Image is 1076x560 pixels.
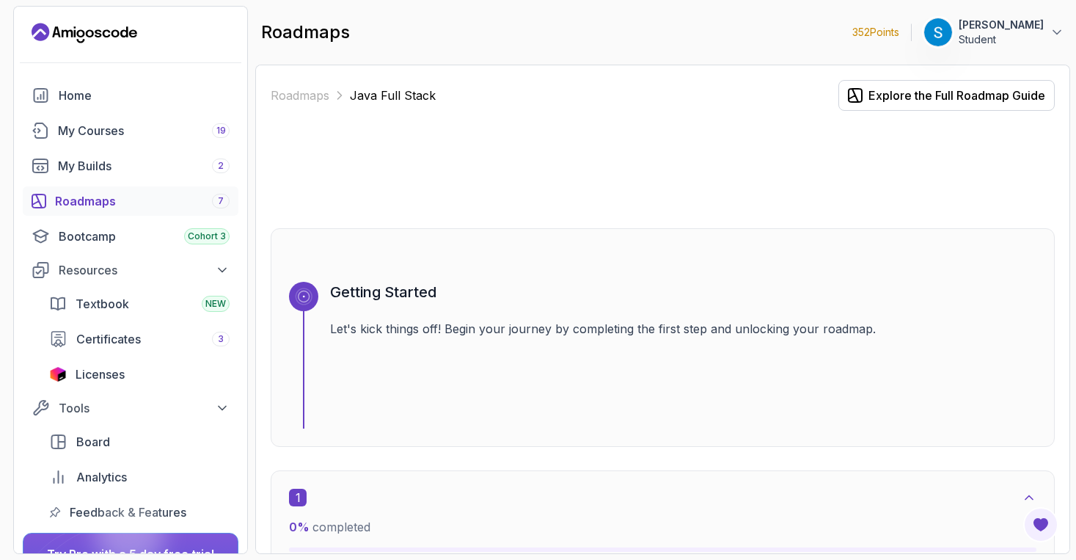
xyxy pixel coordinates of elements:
h2: roadmaps [261,21,350,44]
a: courses [23,116,238,145]
div: My Courses [58,122,230,139]
a: feedback [40,498,238,527]
a: textbook [40,289,238,319]
img: jetbrains icon [49,367,67,382]
a: builds [23,151,238,181]
div: Bootcamp [59,228,230,245]
a: certificates [40,324,238,354]
div: Home [59,87,230,104]
div: Roadmaps [55,192,230,210]
span: 1 [289,489,307,506]
span: Certificates [76,330,141,348]
button: Resources [23,257,238,283]
span: 19 [216,125,226,137]
p: 352 Points [852,25,899,40]
span: NEW [205,298,226,310]
a: licenses [40,360,238,389]
span: Cohort 3 [188,230,226,242]
a: Landing page [32,21,137,45]
p: [PERSON_NAME] [959,18,1044,32]
a: board [40,427,238,457]
span: Licenses [76,366,125,383]
button: Explore the Full Roadmap Guide [838,80,1055,111]
span: 2 [218,160,224,172]
a: home [23,81,238,110]
span: Textbook [76,295,129,313]
h3: Getting Started [330,282,1036,302]
a: Roadmaps [271,87,329,104]
div: Explore the Full Roadmap Guide [868,87,1045,104]
div: My Builds [58,157,230,175]
img: user profile image [924,18,952,46]
a: roadmaps [23,186,238,216]
span: Board [76,433,110,451]
button: Tools [23,395,238,421]
div: Tools [59,399,230,417]
p: Student [959,32,1044,47]
span: completed [289,520,370,534]
a: bootcamp [23,222,238,251]
p: Java Full Stack [350,87,436,104]
span: 0 % [289,520,310,534]
a: analytics [40,462,238,492]
div: Resources [59,261,230,279]
span: Analytics [76,468,127,486]
button: user profile image[PERSON_NAME]Student [923,18,1064,47]
p: Let's kick things off! Begin your journey by completing the first step and unlocking your roadmap. [330,320,1036,338]
span: 3 [218,333,224,345]
button: Open Feedback Button [1023,507,1058,542]
span: Feedback & Features [70,503,186,521]
span: 7 [218,195,224,207]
